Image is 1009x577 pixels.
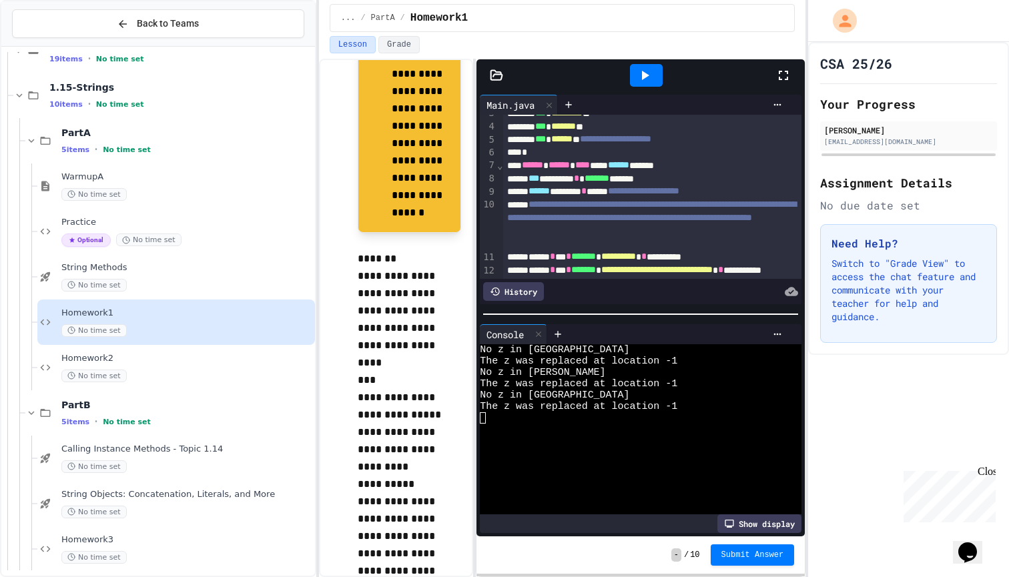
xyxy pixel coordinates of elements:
[480,356,677,367] span: The z was replaced at location -1
[49,100,83,109] span: 10 items
[820,197,997,213] div: No due date set
[61,460,127,473] span: No time set
[61,127,312,139] span: PartA
[819,5,860,36] div: My Account
[61,262,312,273] span: String Methods
[671,548,681,562] span: -
[341,13,356,23] span: ...
[480,120,496,133] div: 4
[711,544,795,566] button: Submit Answer
[480,378,677,390] span: The z was replaced at location -1
[330,36,376,53] button: Lesson
[103,418,151,426] span: No time set
[496,160,503,171] span: Fold line
[483,282,544,301] div: History
[95,144,97,155] span: •
[480,401,677,412] span: The z was replaced at location -1
[480,264,496,290] div: 12
[824,137,993,147] div: [EMAIL_ADDRESS][DOMAIN_NAME]
[717,514,801,533] div: Show display
[5,5,92,85] div: Chat with us now!Close
[49,81,312,93] span: 1.15-Strings
[61,145,89,154] span: 5 items
[480,367,605,378] span: No z in [PERSON_NAME]
[480,198,496,251] div: 10
[61,324,127,337] span: No time set
[480,324,547,344] div: Console
[480,172,496,185] div: 8
[480,251,496,264] div: 11
[61,217,312,228] span: Practice
[400,13,405,23] span: /
[480,328,531,342] div: Console
[88,99,91,109] span: •
[61,233,111,247] span: Optional
[820,95,997,113] h2: Your Progress
[721,550,784,560] span: Submit Answer
[480,146,496,159] div: 6
[480,159,496,172] div: 7
[480,344,629,356] span: No z in [GEOGRAPHIC_DATA]
[61,489,312,500] span: String Objects: Concatenation, Literals, and More
[684,550,689,560] span: /
[49,55,83,63] span: 19 items
[820,54,892,73] h1: CSA 25/26
[480,98,541,112] div: Main.java
[480,390,629,401] span: No z in [GEOGRAPHIC_DATA]
[898,466,996,522] iframe: chat widget
[61,188,127,201] span: No time set
[371,13,395,23] span: PartA
[824,124,993,136] div: [PERSON_NAME]
[831,257,986,324] p: Switch to "Grade View" to access the chat feature and communicate with your teacher for help and ...
[61,308,312,319] span: Homework1
[410,10,468,26] span: Homework1
[480,185,496,199] div: 9
[96,100,144,109] span: No time set
[820,173,997,192] h2: Assignment Details
[61,399,312,411] span: PartB
[61,444,312,455] span: Calling Instance Methods - Topic 1.14
[137,17,199,31] span: Back to Teams
[360,13,365,23] span: /
[88,53,91,64] span: •
[378,36,420,53] button: Grade
[61,551,127,564] span: No time set
[95,416,97,427] span: •
[953,524,996,564] iframe: chat widget
[480,133,496,147] div: 5
[831,235,986,251] h3: Need Help?
[116,233,182,246] span: No time set
[96,55,144,63] span: No time set
[61,418,89,426] span: 5 items
[690,550,699,560] span: 10
[61,506,127,518] span: No time set
[61,171,312,183] span: WarmupA
[480,95,558,115] div: Main.java
[61,279,127,292] span: No time set
[61,370,127,382] span: No time set
[103,145,151,154] span: No time set
[61,353,312,364] span: Homework2
[61,534,312,546] span: Homework3
[12,9,304,38] button: Back to Teams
